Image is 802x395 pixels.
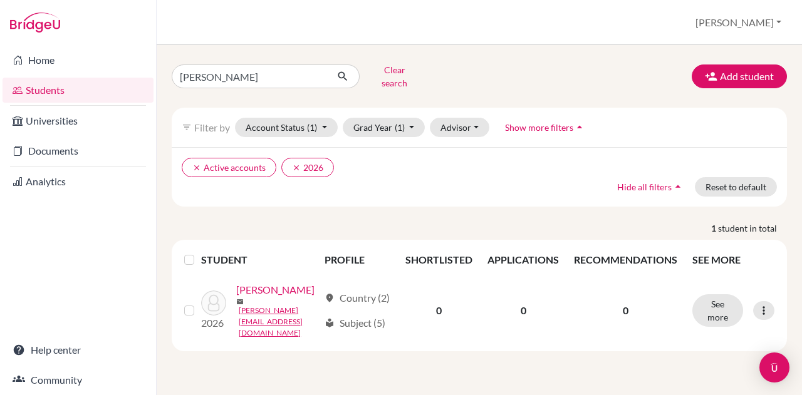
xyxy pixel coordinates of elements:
[3,337,154,362] a: Help center
[617,182,672,192] span: Hide all filters
[192,163,201,172] i: clear
[711,222,718,235] strong: 1
[10,13,60,33] img: Bridge-U
[307,122,317,133] span: (1)
[480,245,566,275] th: APPLICATIONS
[3,108,154,133] a: Universities
[3,48,154,73] a: Home
[325,290,390,305] div: Country (2)
[692,64,787,88] button: Add student
[685,245,782,275] th: SEE MORE
[292,163,301,172] i: clear
[398,245,480,275] th: SHORTLISTED
[325,318,335,328] span: local_library
[201,290,226,315] img: Spaas, Vera
[317,245,398,275] th: PROFILE
[194,121,230,133] span: Filter by
[505,122,573,133] span: Show more filters
[395,122,405,133] span: (1)
[494,118,596,137] button: Show more filtersarrow_drop_up
[430,118,489,137] button: Advisor
[574,303,677,318] p: 0
[3,169,154,194] a: Analytics
[343,118,425,137] button: Grad Year(1)
[3,78,154,103] a: Students
[690,11,787,34] button: [PERSON_NAME]
[398,275,480,346] td: 0
[182,122,192,132] i: filter_list
[692,294,743,327] button: See more
[695,177,777,197] button: Reset to default
[360,60,429,93] button: Clear search
[566,245,685,275] th: RECOMMENDATIONS
[201,315,226,331] p: 2026
[3,138,154,163] a: Documents
[325,293,335,303] span: location_on
[172,64,327,88] input: Find student by name...
[3,367,154,392] a: Community
[607,177,695,197] button: Hide all filtersarrow_drop_up
[325,315,385,331] div: Subject (5)
[201,245,317,275] th: STUDENT
[236,298,244,305] span: mail
[182,158,276,177] button: clearActive accounts
[480,275,566,346] td: 0
[672,180,684,193] i: arrow_drop_up
[281,158,334,177] button: clear2026
[573,121,586,133] i: arrow_drop_up
[759,352,789,382] div: Open Intercom Messenger
[236,282,315,297] a: [PERSON_NAME]
[235,118,338,137] button: Account Status(1)
[718,222,787,235] span: student in total
[239,305,319,339] a: [PERSON_NAME][EMAIL_ADDRESS][DOMAIN_NAME]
